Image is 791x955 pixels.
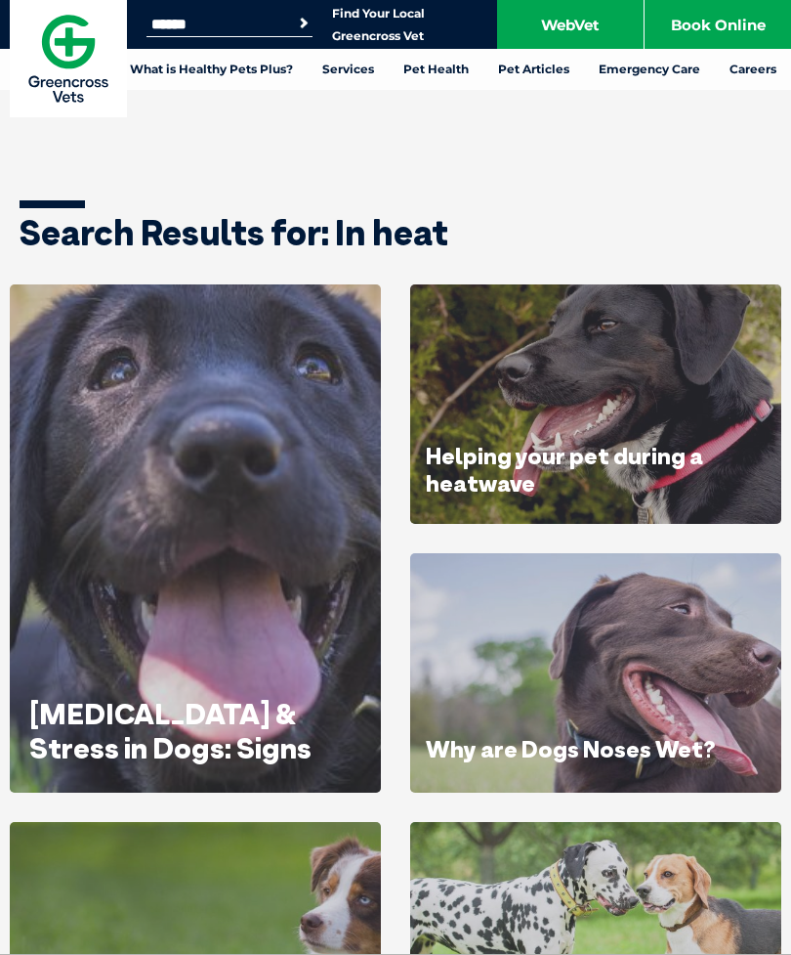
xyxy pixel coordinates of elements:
[308,49,389,90] a: Services
[294,14,313,33] button: Search
[426,441,703,498] a: Helping your pet during a heatwave
[29,695,312,800] a: [MEDICAL_DATA] & Stress in Dogs: Signs and Treatment
[332,6,425,44] a: Find Your Local Greencross Vet
[426,734,716,763] a: Why are Dogs Noses Wet?
[20,215,771,250] h1: Search Results for: In heat
[715,49,791,90] a: Careers
[115,49,308,90] a: What is Healthy Pets Plus?
[584,49,715,90] a: Emergency Care
[389,49,483,90] a: Pet Health
[483,49,584,90] a: Pet Articles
